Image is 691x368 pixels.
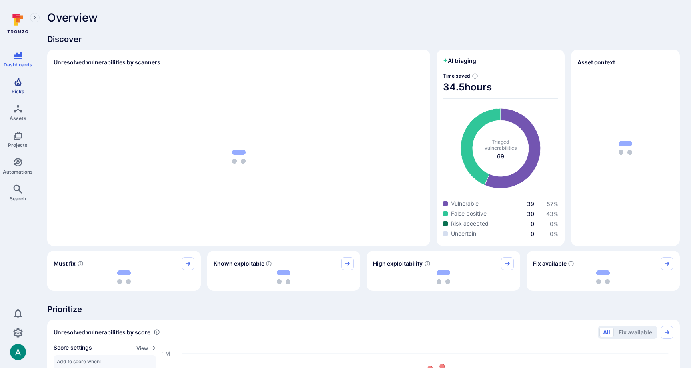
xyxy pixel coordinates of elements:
[54,344,92,352] span: Score settings
[547,200,558,207] span: 57 %
[527,200,534,207] a: 39
[277,270,290,284] img: Loading...
[47,251,201,291] div: Must fix
[77,260,84,267] svg: Risk score >=40 , missed SLA
[12,88,24,94] span: Risks
[547,200,558,207] a: 57%
[546,210,558,217] a: 43%
[527,251,680,291] div: Fix available
[57,358,153,364] span: Add to score when:
[154,328,160,336] div: Number of vulnerabilities in status 'Open' 'Triaged' and 'In process' grouped by score
[10,196,26,202] span: Search
[533,260,567,268] span: Fix available
[546,210,558,217] span: 43 %
[615,328,656,337] button: Fix available
[367,251,520,291] div: High exploitability
[3,169,33,175] span: Automations
[8,142,28,148] span: Projects
[451,210,487,218] span: False positive
[10,344,26,360] div: Arjan Dehar
[485,139,517,151] span: Triaged vulnerabilities
[54,328,150,336] span: Unresolved vulnerabilities by score
[30,13,40,22] button: Expand navigation menu
[136,345,156,351] button: View
[550,230,558,237] span: 0 %
[47,11,98,24] span: Overview
[214,260,264,268] span: Known exploitable
[599,328,614,337] button: All
[373,270,514,284] div: loading spinner
[136,344,156,352] a: View
[531,220,534,227] a: 0
[207,251,361,291] div: Known exploitable
[472,73,478,79] svg: Estimated based on an average time of 30 mins needed to triage each vulnerability
[54,270,194,284] div: loading spinner
[232,150,246,164] img: Loading...
[424,260,431,267] svg: EPSS score ≥ 0.7
[451,230,476,238] span: Uncertain
[437,270,450,284] img: Loading...
[531,230,534,237] a: 0
[596,270,610,284] img: Loading...
[497,152,504,160] span: total
[550,220,558,227] a: 0%
[443,73,470,79] span: Time saved
[10,344,26,360] img: ACg8ocLSa5mPYBaXNx3eFu_EmspyJX0laNWN7cXOFirfQ7srZveEpg=s96-c
[47,304,680,315] span: Prioritize
[373,260,423,268] span: High exploitability
[577,58,615,66] span: Asset context
[54,74,424,240] div: loading spinner
[54,260,76,268] span: Must fix
[550,230,558,237] a: 0%
[527,210,534,217] a: 30
[443,81,558,94] span: 34.5 hours
[443,57,476,65] h2: AI triaging
[266,260,272,267] svg: Confirmed exploitable by KEV
[550,220,558,227] span: 0 %
[451,200,479,208] span: Vulnerable
[117,270,131,284] img: Loading...
[214,270,354,284] div: loading spinner
[4,62,32,68] span: Dashboards
[10,115,26,121] span: Assets
[47,34,680,45] span: Discover
[568,260,574,267] svg: Vulnerabilities with fix available
[32,14,38,21] i: Expand navigation menu
[162,350,170,356] text: 1M
[451,220,489,228] span: Risk accepted
[54,58,160,66] h2: Unresolved vulnerabilities by scanners
[533,270,674,284] div: loading spinner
